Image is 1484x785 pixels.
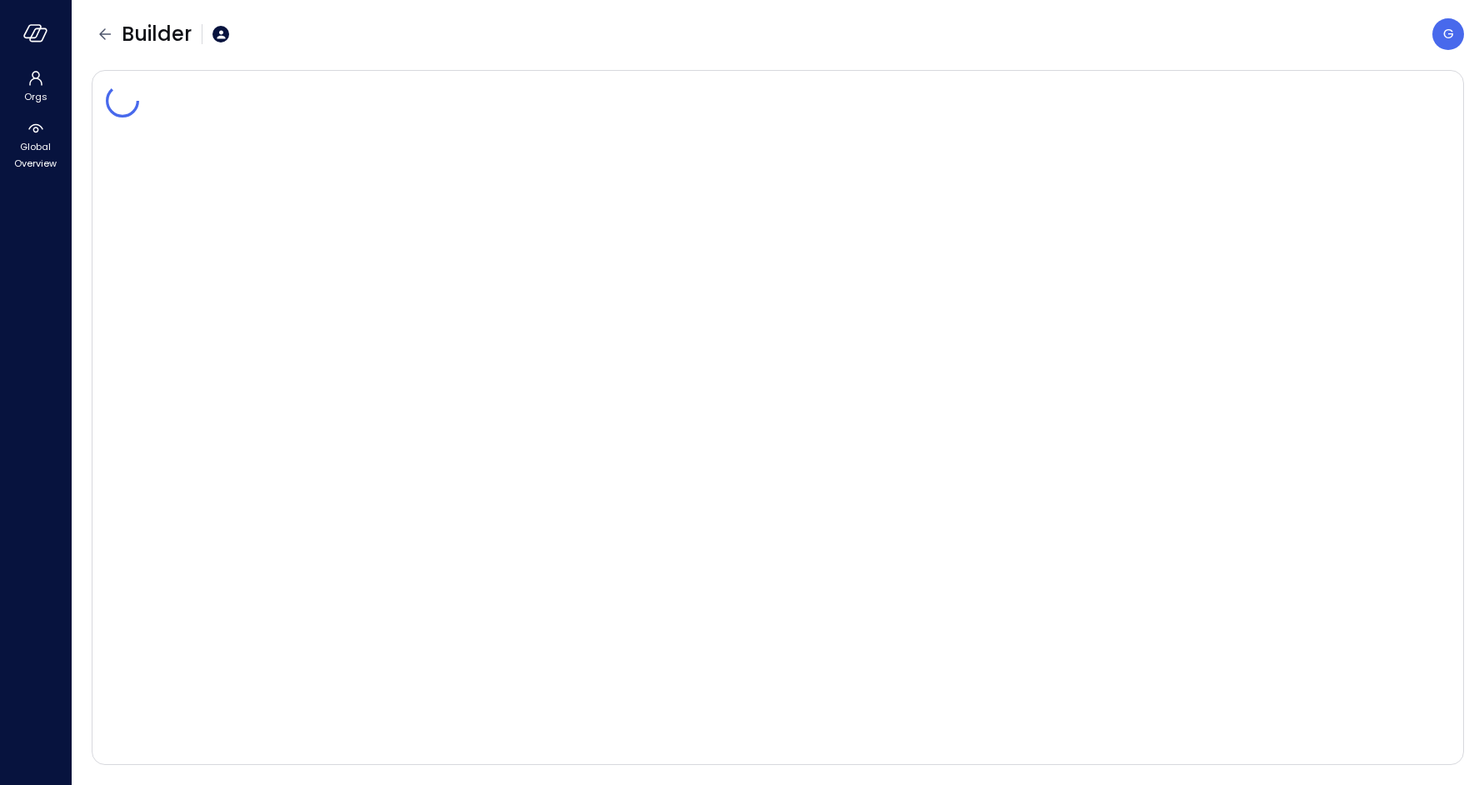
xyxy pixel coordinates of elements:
span: Global Overview [10,138,61,172]
span: Builder [122,21,192,47]
div: Global Overview [3,117,67,173]
p: G [1443,24,1454,44]
div: Guy [1432,18,1464,50]
div: Orgs [3,67,67,107]
span: Orgs [24,88,47,105]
